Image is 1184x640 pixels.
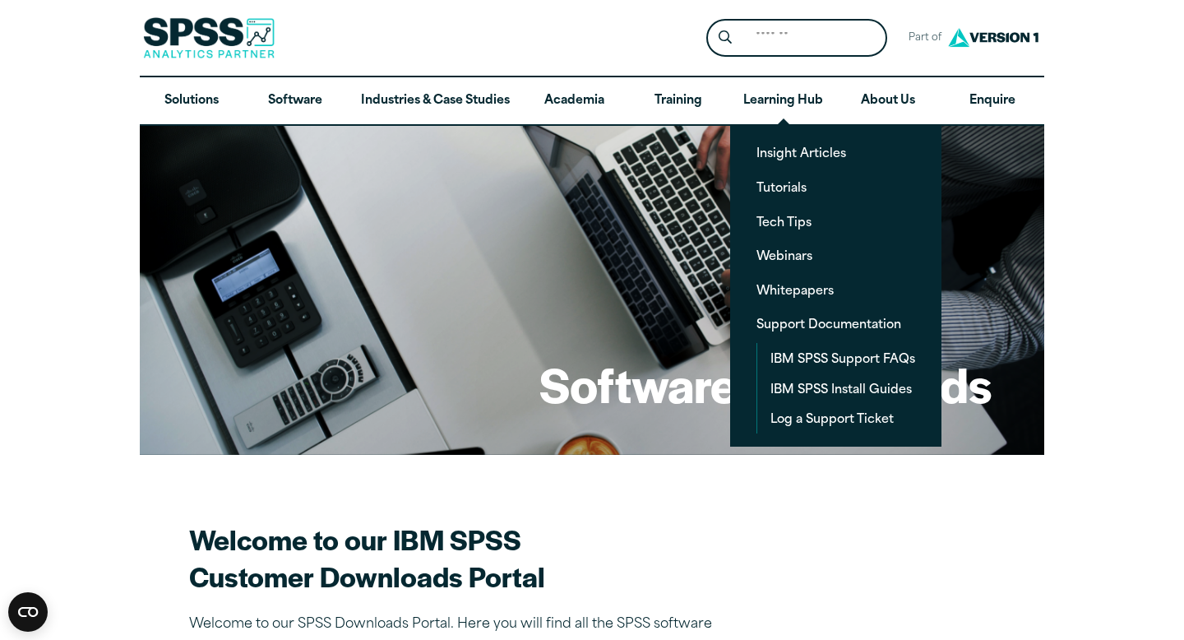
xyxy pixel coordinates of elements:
ul: Learning Hub [730,124,941,446]
button: Open CMP widget [8,592,48,632]
a: IBM SPSS Install Guides [757,373,928,404]
a: Solutions [140,77,243,125]
a: Webinars [743,240,928,271]
a: Learning Hub [730,77,836,125]
span: Part of [900,26,944,50]
a: Insight Articles [743,137,928,168]
a: IBM SPSS Support FAQs [757,343,928,373]
img: Version1 Logo [944,22,1043,53]
a: Tech Tips [743,206,928,237]
a: Software [243,77,347,125]
a: Enquire [941,77,1044,125]
form: Site Header Search Form [706,19,887,58]
a: Log a Support Ticket [757,403,928,434]
a: Training [627,77,730,125]
img: SPSS Analytics Partner [143,17,275,58]
a: Tutorials [743,172,928,202]
a: Academia [523,77,627,125]
h1: Software Downloads [539,352,992,416]
svg: Search magnifying glass icon [719,30,732,44]
a: About Us [836,77,940,125]
a: Support Documentation [743,308,928,339]
nav: Desktop version of site main menu [140,77,1044,125]
button: Search magnifying glass icon [710,23,741,53]
h2: Welcome to our IBM SPSS Customer Downloads Portal [189,521,765,595]
a: Whitepapers [743,275,928,305]
a: Industries & Case Studies [348,77,523,125]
